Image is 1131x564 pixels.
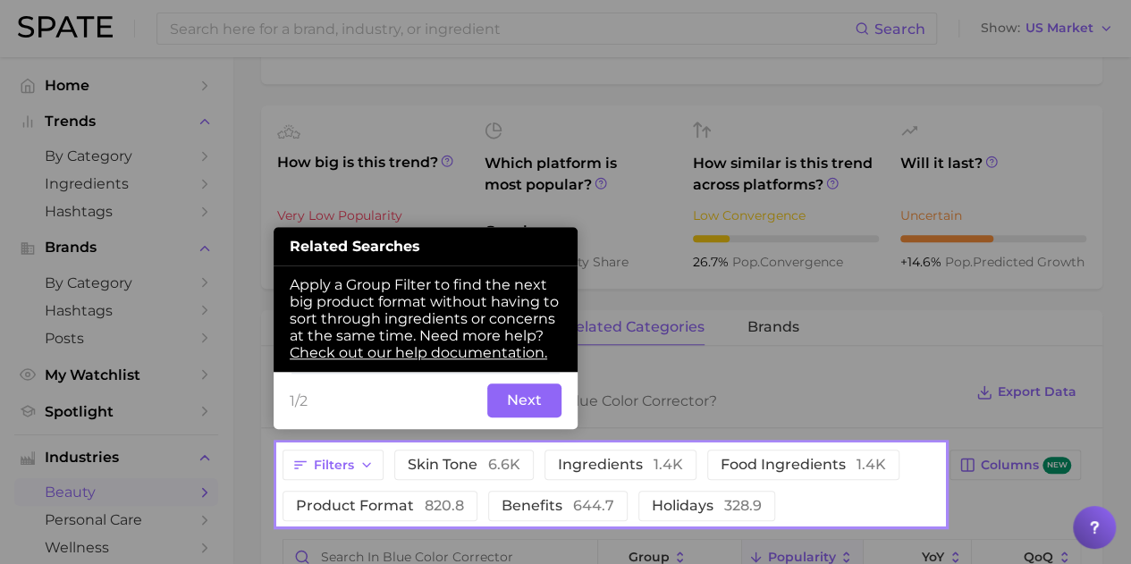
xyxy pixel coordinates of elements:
[314,458,354,473] span: Filters
[654,456,683,473] span: 1.4k
[502,499,614,513] span: benefits
[283,450,384,480] button: Filters
[573,497,614,514] span: 644.7
[425,497,464,514] span: 820.8
[721,458,886,472] span: food ingredients
[296,499,464,513] span: product format
[652,499,762,513] span: holidays
[724,497,762,514] span: 328.9
[488,456,520,473] span: 6.6k
[857,456,886,473] span: 1.4k
[558,458,683,472] span: ingredients
[408,458,520,472] span: skin tone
